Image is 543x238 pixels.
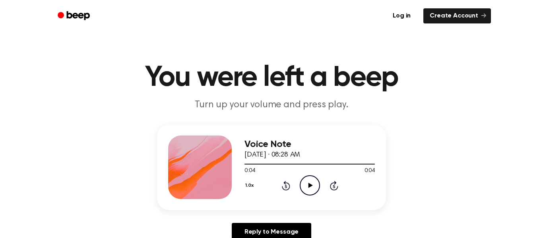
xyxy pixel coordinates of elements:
a: Log in [385,7,419,25]
span: [DATE] · 08:28 AM [244,151,300,159]
button: 1.0x [244,179,256,192]
span: 0:04 [365,167,375,175]
a: Beep [52,8,97,24]
p: Turn up your volume and press play. [119,99,424,112]
h3: Voice Note [244,139,375,150]
h1: You were left a beep [68,64,475,92]
a: Create Account [423,8,491,23]
span: 0:04 [244,167,255,175]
